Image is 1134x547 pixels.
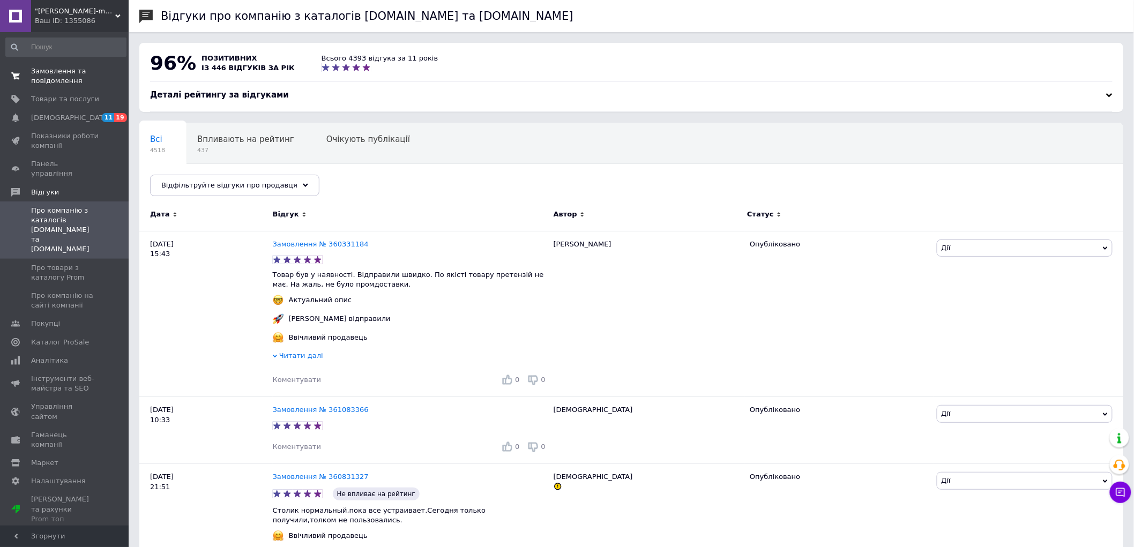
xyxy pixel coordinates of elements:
[273,270,548,289] p: Товар був у наявності. Відправили швидко. По якісті товару претензій не має. На жаль, не було про...
[515,443,519,451] span: 0
[942,244,951,252] span: Дії
[273,406,369,414] a: Замовлення № 361083366
[35,16,129,26] div: Ваш ID: 1355086
[322,54,438,63] div: Всього 4393 відгука за 11 років
[548,397,744,464] div: [DEMOGRAPHIC_DATA]
[31,458,58,468] span: Маркет
[150,209,170,219] span: Дата
[102,113,114,122] span: 11
[273,442,321,452] div: Коментувати
[942,476,951,484] span: Дії
[273,506,548,525] p: Столик нормальный,пока все устраивает.Сегодня только получили,толком не пользовались.
[31,430,99,449] span: Гаманець компанії
[273,473,369,481] a: Замовлення № 360831327
[31,476,86,486] span: Налаштування
[139,397,273,464] div: [DATE] 10:33
[197,134,294,144] span: Впливають на рейтинг
[273,376,321,384] span: Коментувати
[31,131,99,151] span: Показники роботи компанії
[750,472,928,482] div: Опубліковано
[286,314,393,324] div: [PERSON_NAME] відправили
[31,94,99,104] span: Товари та послуги
[326,134,410,144] span: Очікують публікації
[31,66,99,86] span: Замовлення та повідомлення
[150,89,1113,101] div: Деталі рейтингу за відгуками
[197,146,294,154] span: 437
[139,231,273,397] div: [DATE] 15:43
[541,443,546,451] span: 0
[942,409,951,417] span: Дії
[333,488,420,500] span: Не впливає на рейтинг
[279,351,323,359] span: Читати далі
[515,376,519,384] span: 0
[273,375,321,385] div: Коментувати
[31,263,99,282] span: Про товари з каталогу Prom
[750,239,928,249] div: Опубліковано
[150,134,162,144] span: Всі
[273,209,299,219] span: Відгук
[31,514,99,524] div: Prom топ
[161,10,573,23] h1: Відгуки про компанію з каталогів [DOMAIN_NAME] та [DOMAIN_NAME]
[150,52,196,74] span: 96%
[35,6,115,16] span: "Megal-mebli" Інтернет-магазин меблів та товарів для дому
[1110,482,1131,503] button: Чат з покупцем
[747,209,774,219] span: Статус
[286,531,370,541] div: Ввічливий продавець
[31,159,99,178] span: Панель управління
[273,443,321,451] span: Коментувати
[273,240,369,248] a: Замовлення № 360331184
[202,64,295,72] span: із 446 відгуків за рік
[31,374,99,393] span: Інструменти веб-майстра та SEO
[161,181,297,189] span: Відфільтруйте відгуки про продавця
[286,295,355,305] div: Актуальний опис
[286,333,370,342] div: Ввічливий продавець
[273,351,548,363] div: Читати далі
[273,313,283,324] img: :rocket:
[139,164,280,205] div: Опубліковані без коментаря
[554,209,577,219] span: Автор
[31,338,89,347] span: Каталог ProSale
[150,175,259,185] span: Опубліковані без комен...
[273,332,283,343] img: :hugging_face:
[31,402,99,421] span: Управління сайтом
[273,530,283,541] img: :hugging_face:
[114,113,126,122] span: 19
[31,494,99,524] span: [PERSON_NAME] та рахунки
[750,405,928,415] div: Опубліковано
[31,188,59,197] span: Відгуки
[31,319,60,328] span: Покупці
[31,206,99,254] span: Про компанію з каталогів [DOMAIN_NAME] та [DOMAIN_NAME]
[273,295,283,305] img: :nerd_face:
[150,90,289,100] span: Деталі рейтингу за відгуками
[31,113,110,123] span: [DEMOGRAPHIC_DATA]
[202,54,257,62] span: позитивних
[150,146,165,154] span: 4518
[5,38,126,57] input: Пошук
[31,291,99,310] span: Про компанію на сайті компанії
[548,231,744,397] div: [PERSON_NAME]
[541,376,546,384] span: 0
[31,356,68,365] span: Аналітика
